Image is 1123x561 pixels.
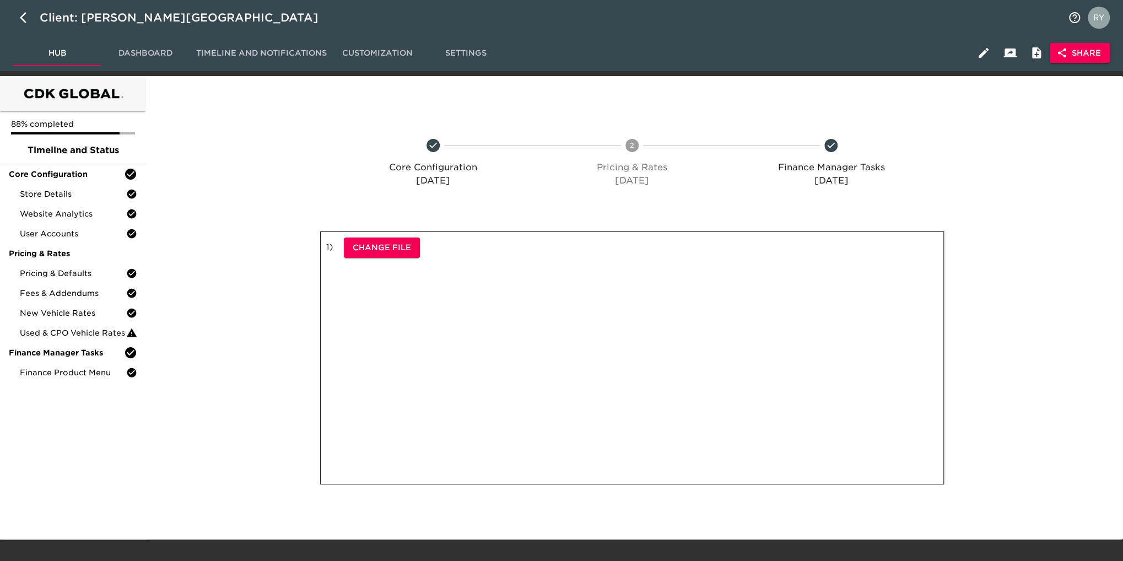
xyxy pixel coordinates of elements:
span: Change File [353,241,411,255]
div: Client: [PERSON_NAME][GEOGRAPHIC_DATA] [40,9,334,26]
p: 88% completed [11,118,135,130]
p: [DATE] [338,174,528,187]
span: Share [1059,46,1101,60]
p: [DATE] [736,174,926,187]
button: Edit Hub [970,40,997,66]
span: User Accounts [20,228,126,239]
span: Pricing & Rates [9,248,137,259]
text: 2 [630,141,634,149]
button: Share [1050,43,1110,63]
span: Store Details [20,188,126,199]
p: [DATE] [537,174,727,187]
p: Finance Manager Tasks [736,161,926,174]
span: Fees & Addendums [20,288,126,299]
span: Finance Manager Tasks [9,347,124,358]
p: Core Configuration [338,161,528,174]
button: notifications [1061,4,1088,31]
div: 1 ) [320,231,944,484]
button: Internal Notes and Comments [1023,40,1050,66]
span: Dashboard [108,46,183,60]
span: Settings [428,46,503,60]
p: Pricing & Rates [537,161,727,174]
span: Hub [20,46,95,60]
span: Timeline and Status [9,144,137,157]
span: Core Configuration [9,169,124,180]
img: Profile [1088,7,1110,29]
span: Pricing & Defaults [20,268,126,279]
button: Client View [997,40,1023,66]
span: New Vehicle Rates [20,308,126,319]
span: Timeline and Notifications [196,46,327,60]
span: Website Analytics [20,208,126,219]
button: Change File [344,238,420,258]
span: Customization [340,46,415,60]
span: Used & CPO Vehicle Rates [20,327,126,338]
span: Finance Product Menu [20,367,126,378]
